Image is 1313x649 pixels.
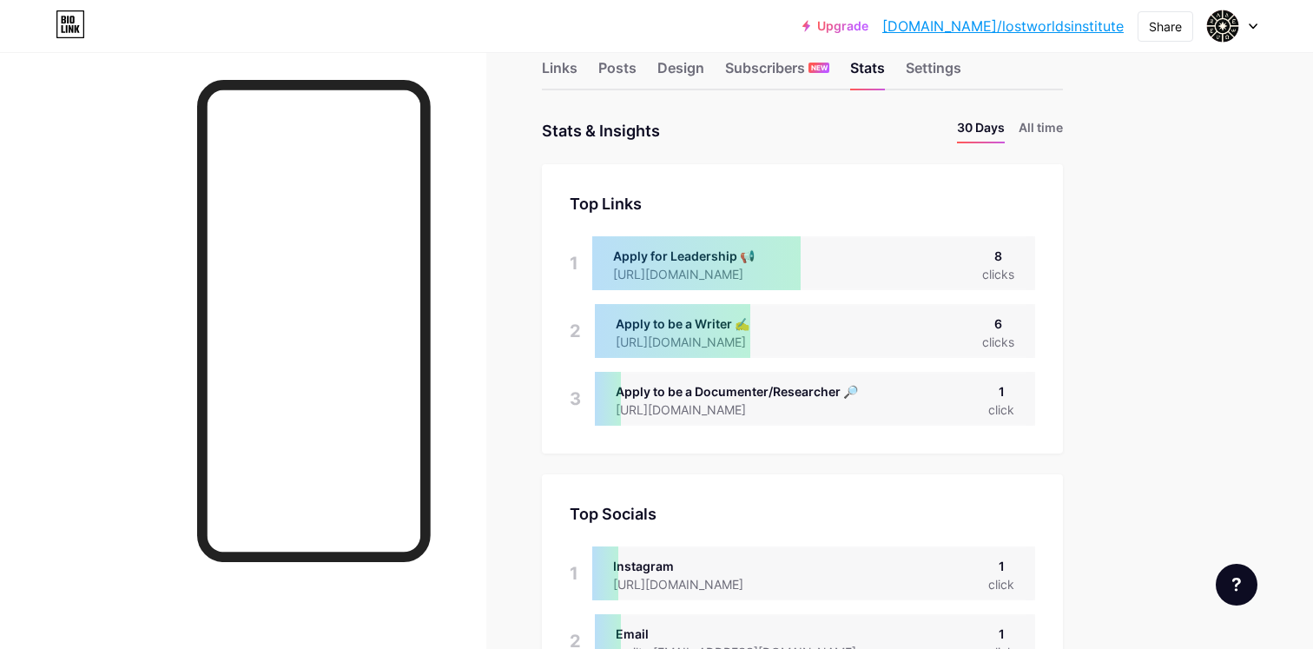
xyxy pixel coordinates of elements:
img: lostworldsinstitute [1206,10,1239,43]
div: Instagram [613,557,771,575]
div: click [988,575,1014,593]
div: Stats & Insights [542,118,660,143]
div: click [988,401,1014,419]
a: Upgrade [802,19,868,33]
div: [URL][DOMAIN_NAME] [616,401,858,419]
li: 30 Days [957,118,1005,143]
div: 8 [982,247,1014,265]
div: Top Socials [570,502,1035,526]
div: 2 [570,304,581,358]
div: [URL][DOMAIN_NAME] [613,575,771,593]
div: 1 [570,236,578,290]
div: 1 [988,557,1014,575]
a: [DOMAIN_NAME]/lostworldsinstitute [882,16,1124,36]
div: Share [1149,17,1182,36]
div: Design [657,57,704,89]
div: 1 [570,546,578,600]
li: All time [1019,118,1063,143]
div: Posts [598,57,637,89]
div: Apply to be a Documenter/Researcher 🔎 [616,382,858,401]
div: Subscribers [725,57,829,89]
span: NEW [811,63,828,73]
div: 1 [988,625,1014,643]
div: clicks [982,333,1014,351]
div: 3 [570,372,581,426]
div: Email [616,625,884,643]
div: Links [542,57,577,89]
div: clicks [982,265,1014,283]
div: Stats [850,57,885,89]
div: 1 [988,382,1014,401]
div: 6 [982,315,1014,333]
div: Settings [906,57,961,89]
div: Top Links [570,192,1035,215]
